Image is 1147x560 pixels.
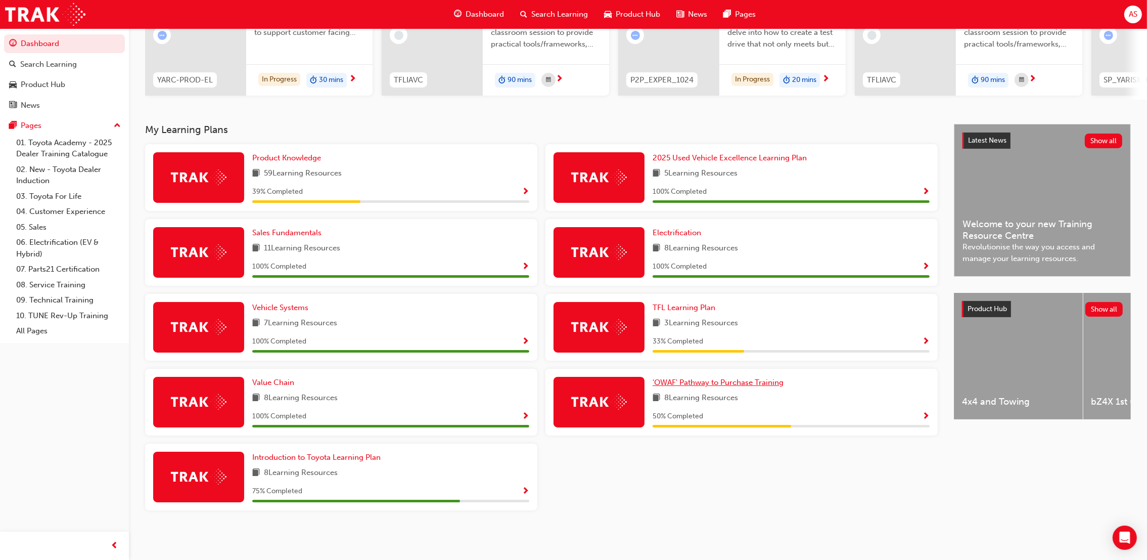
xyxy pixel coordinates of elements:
[446,4,512,25] a: guage-iconDashboard
[715,4,764,25] a: pages-iconPages
[676,8,684,21] span: news-icon
[922,188,930,197] span: Show Progress
[252,467,260,480] span: book-icon
[12,204,125,220] a: 04. Customer Experience
[264,242,340,255] span: 11 Learning Resources
[252,486,302,497] span: 75 % Completed
[664,317,738,330] span: 3 Learning Resources
[252,411,306,422] span: 100 % Completed
[252,377,298,389] a: Value Chain
[21,120,41,132] div: Pages
[556,75,563,84] span: next-icon
[981,74,1005,86] span: 90 mins
[252,167,260,180] span: book-icon
[252,453,381,462] span: Introduction to Toyota Learning Plan
[512,4,596,25] a: search-iconSearch Learning
[922,263,930,272] span: Show Progress
[964,16,1074,50] span: This is a 90 minute virtual classroom session to provide practical tools/frameworks, behaviours a...
[922,337,930,347] span: Show Progress
[922,412,930,421] span: Show Progress
[252,303,308,312] span: Vehicle Systems
[653,336,703,348] span: 33 % Completed
[596,4,668,25] a: car-iconProduct Hub
[604,8,612,21] span: car-icon
[349,75,356,84] span: next-icon
[111,540,119,552] span: prev-icon
[252,228,322,237] span: Sales Fundamentals
[252,242,260,255] span: book-icon
[4,96,125,115] a: News
[922,261,930,273] button: Show Progress
[252,392,260,405] span: book-icon
[653,227,705,239] a: Electrification
[157,74,213,86] span: YARC-PROD-EL
[5,3,85,26] img: Trak
[653,228,701,237] span: Electrification
[727,16,838,50] span: In Step 4: Experience, we’ll delve into how to create a test drive that not only meets but exceed...
[252,317,260,330] span: book-icon
[252,378,294,387] span: Value Chain
[653,392,660,405] span: book-icon
[252,153,321,162] span: Product Knowledge
[653,186,707,198] span: 100 % Completed
[520,8,527,21] span: search-icon
[252,261,306,273] span: 100 % Completed
[653,411,703,422] span: 50 % Completed
[12,308,125,324] a: 10. TUNE Rev-Up Training
[491,16,601,50] span: This is a 90 minute virtual classroom session to provide practical tools/frameworks, behaviours a...
[1129,9,1137,20] span: AS
[653,167,660,180] span: book-icon
[171,394,226,410] img: Trak
[12,277,125,293] a: 08. Service Training
[21,79,65,91] div: Product Hub
[962,301,1123,317] a: Product HubShow all
[571,394,627,410] img: Trak
[158,31,167,40] span: learningRecordVerb_ATTEMPT-icon
[12,323,125,339] a: All Pages
[922,410,930,423] button: Show Progress
[454,8,462,21] span: guage-icon
[653,303,715,312] span: TFL Learning Plan
[1029,75,1036,84] span: next-icon
[4,116,125,135] button: Pages
[522,263,529,272] span: Show Progress
[508,74,532,86] span: 90 mins
[394,74,423,86] span: TFLIAVC
[171,244,226,260] img: Trak
[822,75,830,84] span: next-icon
[688,9,707,20] span: News
[9,121,17,131] span: pages-icon
[962,219,1122,241] span: Welcome to your new Training Resource Centre
[522,410,529,423] button: Show Progress
[962,133,1122,149] a: Latest NewsShow all
[145,124,938,136] h3: My Learning Plans
[264,317,337,330] span: 7 Learning Resources
[466,9,504,20] span: Dashboard
[867,74,896,86] span: TFLIAVC
[319,74,343,86] span: 30 mins
[631,31,640,40] span: learningRecordVerb_ATTEMPT-icon
[252,227,326,239] a: Sales Fundamentals
[653,153,807,162] span: 2025 Used Vehicle Excellence Learning Plan
[867,31,877,40] span: learningRecordVerb_NONE-icon
[664,392,738,405] span: 8 Learning Resources
[630,74,694,86] span: P2P_EXPER_1024
[12,189,125,204] a: 03. Toyota For Life
[571,244,627,260] img: Trak
[653,152,811,164] a: 2025 Used Vehicle Excellence Learning Plan
[12,220,125,235] a: 05. Sales
[962,396,1075,408] span: 4x4 and Towing
[1124,6,1142,23] button: AS
[522,485,529,498] button: Show Progress
[114,119,121,133] span: up-icon
[522,261,529,273] button: Show Progress
[653,377,788,389] a: 'OWAF' Pathway to Purchase Training
[954,124,1131,277] a: Latest NewsShow allWelcome to your new Training Resource CentreRevolutionise the way you access a...
[922,186,930,198] button: Show Progress
[664,167,738,180] span: 5 Learning Resources
[21,100,40,111] div: News
[9,39,17,49] span: guage-icon
[653,317,660,330] span: book-icon
[9,101,17,110] span: news-icon
[668,4,715,25] a: news-iconNews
